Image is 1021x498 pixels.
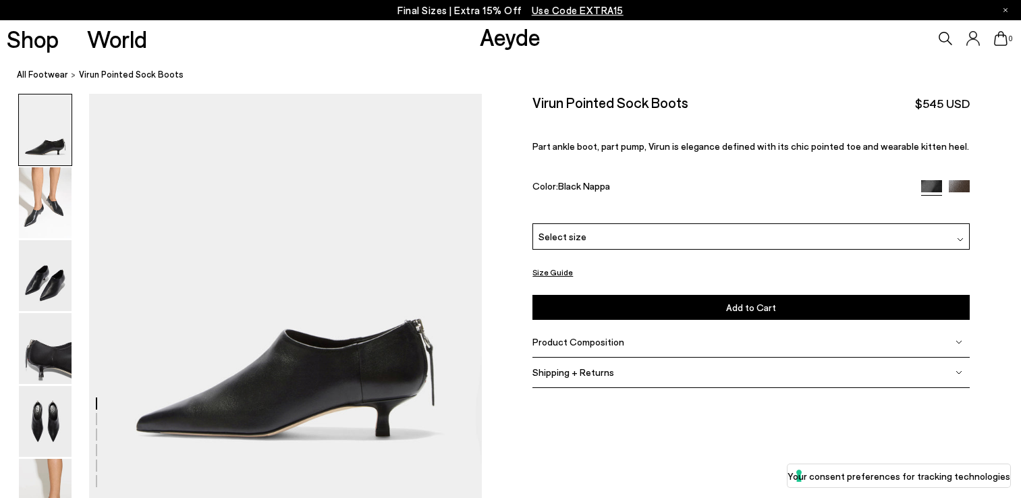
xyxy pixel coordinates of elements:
img: svg%3E [956,369,962,376]
img: Virun Pointed Sock Boots - Image 2 [19,167,72,238]
img: Virun Pointed Sock Boots - Image 3 [19,240,72,311]
span: Select size [539,229,586,244]
p: Final Sizes | Extra 15% Off [397,2,624,19]
img: Virun Pointed Sock Boots - Image 5 [19,386,72,457]
a: 0 [994,31,1008,46]
span: Shipping + Returns [532,366,614,378]
div: Color: [532,180,907,196]
span: Add to Cart [726,302,776,313]
span: 0 [1008,35,1014,43]
img: svg%3E [956,339,962,345]
img: svg%3E [957,236,964,243]
button: Add to Cart [532,295,970,320]
img: Virun Pointed Sock Boots - Image 4 [19,313,72,384]
span: Product Composition [532,336,624,348]
span: Black Nappa [558,180,610,192]
a: All Footwear [17,67,68,82]
p: Part ankle boot, part pump, Virun is elegance defined with its chic pointed toe and wearable kitt... [532,140,970,152]
button: Size Guide [532,264,573,281]
button: Your consent preferences for tracking technologies [788,464,1010,487]
a: Shop [7,27,59,51]
span: Virun Pointed Sock Boots [79,67,184,82]
span: Navigate to /collections/ss25-final-sizes [532,4,624,16]
nav: breadcrumb [17,57,1021,94]
span: $545 USD [915,95,970,112]
h2: Virun Pointed Sock Boots [532,94,688,111]
a: Aeyde [480,22,541,51]
label: Your consent preferences for tracking technologies [788,469,1010,483]
img: Virun Pointed Sock Boots - Image 1 [19,94,72,165]
a: World [87,27,147,51]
